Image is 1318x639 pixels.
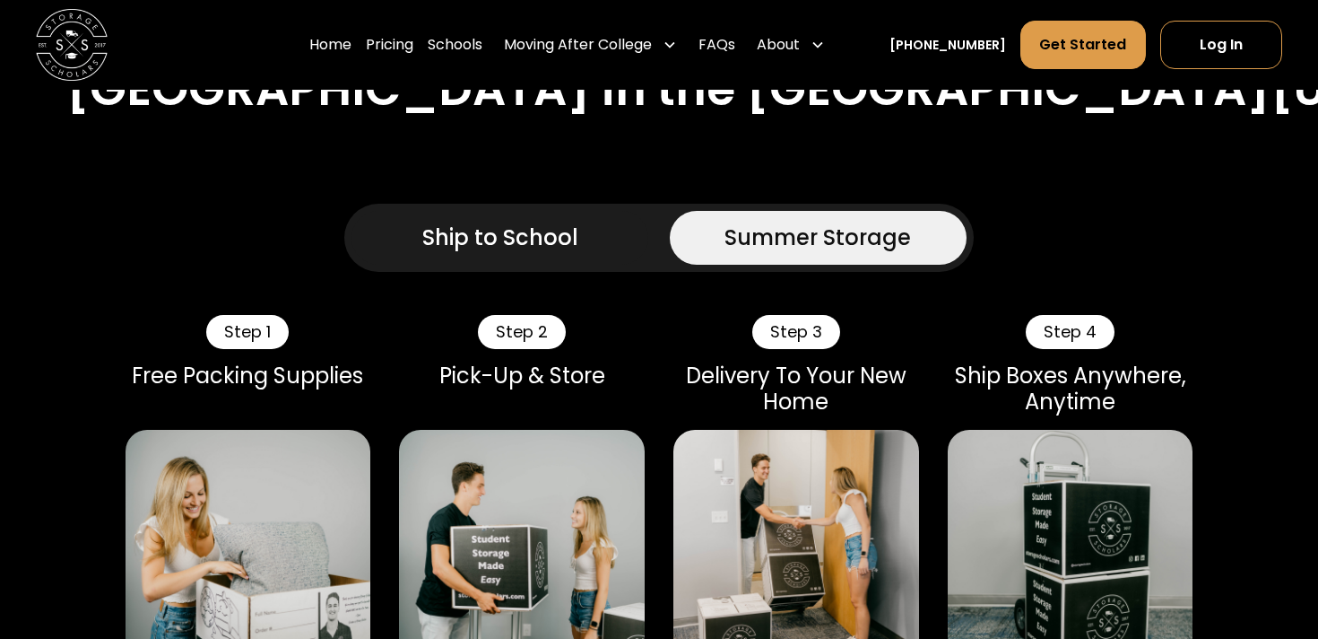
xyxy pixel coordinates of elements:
div: Ship to School [422,222,578,254]
div: Delivery To Your New Home [673,363,919,416]
a: Pricing [366,20,413,70]
div: Pick-Up & Store [399,363,645,390]
a: Home [309,20,351,70]
div: About [750,20,832,70]
div: Moving After College [497,20,684,70]
div: Moving After College [504,34,652,56]
a: Get Started [1020,21,1145,69]
div: Step 3 [752,315,840,349]
a: FAQs [698,20,735,70]
div: Ship Boxes Anywhere, Anytime [948,363,1193,416]
div: Step 2 [478,315,566,349]
div: Free Packing Supplies [126,363,371,390]
a: home [36,9,108,81]
div: Summer Storage [724,222,911,254]
img: Storage Scholars main logo [36,9,108,81]
div: About [757,34,800,56]
a: Schools [428,20,482,70]
a: [PHONE_NUMBER] [889,36,1006,55]
div: Step 1 [206,315,289,349]
div: Step 4 [1026,315,1114,349]
a: Log In [1160,21,1282,69]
